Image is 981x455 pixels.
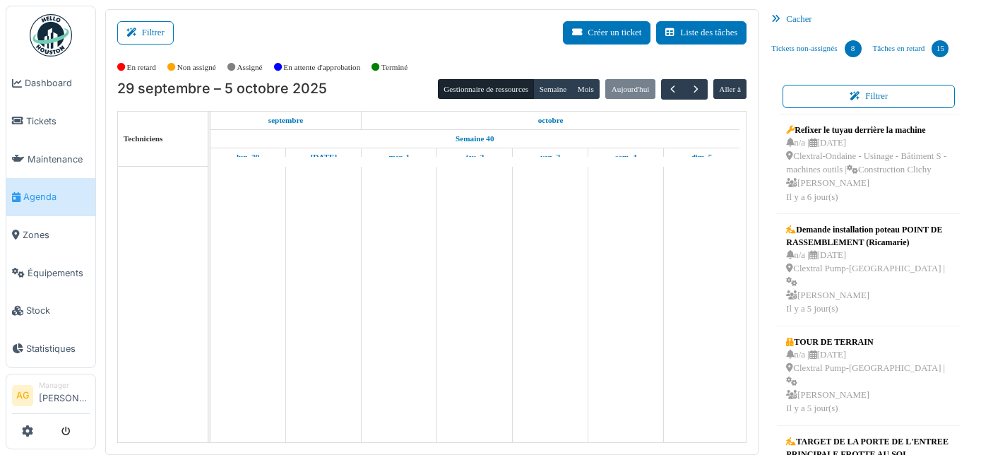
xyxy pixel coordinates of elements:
[786,124,951,136] div: Refixer le tuyau derrière la machine
[6,216,95,254] a: Zones
[233,148,263,166] a: 29 septembre 2025
[605,79,655,99] button: Aujourd'hui
[438,79,534,99] button: Gestionnaire de ressources
[30,14,72,57] img: Badge_color-CXgf-gQk.svg
[6,178,95,216] a: Agenda
[713,79,747,99] button: Aller à
[12,380,90,414] a: AG Manager[PERSON_NAME]
[6,330,95,368] a: Statistiques
[386,148,413,166] a: 1 octobre 2025
[23,228,90,242] span: Zones
[684,79,707,100] button: Suivant
[26,114,90,128] span: Tickets
[26,342,90,355] span: Statistiques
[786,336,951,348] div: TOUR DE TERRAIN
[26,304,90,317] span: Stock
[452,130,497,148] a: Semaine 40
[786,249,951,317] div: n/a | [DATE] Clextral Pump-[GEOGRAPHIC_DATA] | [PERSON_NAME] Il y a 5 jour(s)
[783,332,955,420] a: TOUR DE TERRAIN n/a |[DATE] Clextral Pump-[GEOGRAPHIC_DATA] | [PERSON_NAME]Il y a 5 jour(s)
[23,190,90,203] span: Agenda
[656,21,747,45] button: Liste des tâches
[127,61,156,73] label: En retard
[381,61,408,73] label: Terminé
[124,134,163,143] span: Techniciens
[462,148,487,166] a: 2 octobre 2025
[537,148,564,166] a: 3 octobre 2025
[533,79,572,99] button: Semaine
[117,81,327,97] h2: 29 septembre – 5 octobre 2025
[6,292,95,330] a: Stock
[265,112,307,129] a: 29 septembre 2025
[786,348,951,416] div: n/a | [DATE] Clextral Pump-[GEOGRAPHIC_DATA] | [PERSON_NAME] Il y a 5 jour(s)
[766,9,972,30] div: Cacher
[932,40,949,57] div: 15
[688,148,716,166] a: 5 octobre 2025
[307,148,340,166] a: 30 septembre 2025
[612,148,640,166] a: 4 octobre 2025
[845,40,862,57] div: 8
[783,85,955,108] button: Filtrer
[783,220,955,320] a: Demande installation poteau POINT DE RASSEMBLEMENT (Ricamarie) n/a |[DATE] Clextral Pump-[GEOGRAP...
[786,136,951,204] div: n/a | [DATE] Clextral-Ondaine - Usinage - Bâtiment S - machines outils | Construction Clichy [PER...
[237,61,263,73] label: Assigné
[766,30,867,68] a: Tickets non-assignés
[661,79,684,100] button: Précédent
[39,380,90,391] div: Manager
[39,380,90,410] li: [PERSON_NAME]
[572,79,600,99] button: Mois
[6,64,95,102] a: Dashboard
[6,102,95,141] a: Tickets
[6,254,95,292] a: Équipements
[25,76,90,90] span: Dashboard
[283,61,360,73] label: En attente d'approbation
[563,21,650,45] button: Créer un ticket
[783,120,955,208] a: Refixer le tuyau derrière la machine n/a |[DATE] Clextral-Ondaine - Usinage - Bâtiment S - machin...
[535,112,567,129] a: 1 octobre 2025
[117,21,174,45] button: Filtrer
[6,140,95,178] a: Maintenance
[12,385,33,406] li: AG
[28,153,90,166] span: Maintenance
[867,30,955,68] a: Tâches en retard
[786,223,951,249] div: Demande installation poteau POINT DE RASSEMBLEMENT (Ricamarie)
[28,266,90,280] span: Équipements
[177,61,216,73] label: Non assigné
